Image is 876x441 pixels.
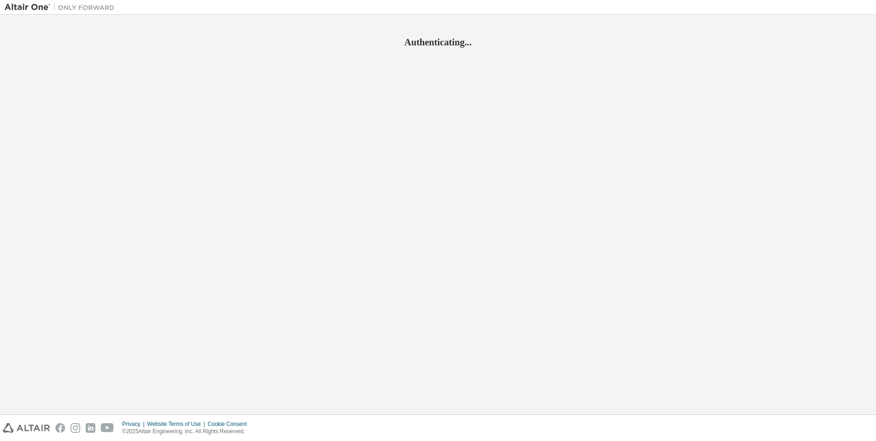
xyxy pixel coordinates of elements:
[122,428,252,435] p: © 2025 Altair Engineering, Inc. All Rights Reserved.
[55,423,65,433] img: facebook.svg
[101,423,114,433] img: youtube.svg
[122,420,147,428] div: Privacy
[147,420,208,428] div: Website Terms of Use
[86,423,95,433] img: linkedin.svg
[5,3,119,12] img: Altair One
[71,423,80,433] img: instagram.svg
[3,423,50,433] img: altair_logo.svg
[208,420,252,428] div: Cookie Consent
[5,36,871,48] h2: Authenticating...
